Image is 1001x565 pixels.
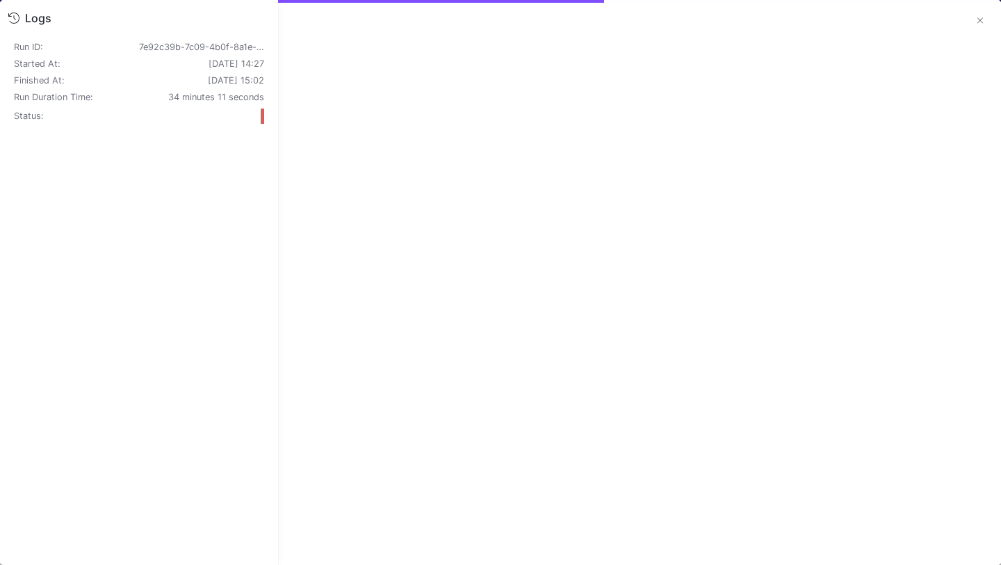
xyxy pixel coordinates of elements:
span: [DATE] 14:27 [209,58,264,69]
div: Logs [25,11,51,25]
div: Finished At: [14,75,139,86]
span: [DATE] 15:02 [208,75,264,86]
span: 34 minutes 11 seconds [168,92,264,102]
div: 7e92c39b-7c09-4b0f-8a1e-4c93a159ce9e [139,42,264,53]
div: Started At: [14,58,139,70]
div: Status: [14,111,139,122]
div: Run ID: [14,43,139,51]
div: Run Duration Time: [14,92,139,103]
